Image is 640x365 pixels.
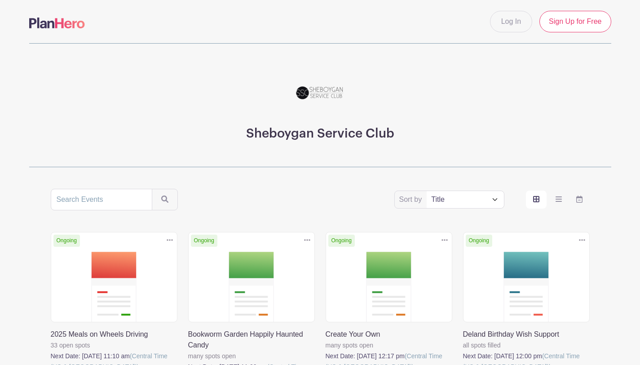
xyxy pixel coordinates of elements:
[29,18,85,28] img: logo-507f7623f17ff9eddc593b1ce0a138ce2505c220e1c5a4e2b4648c50719b7d32.svg
[526,191,590,209] div: order and view
[490,11,532,32] a: Log In
[539,11,611,32] a: Sign Up for Free
[399,194,425,205] label: Sort by
[293,65,347,119] img: SSC_Logo_NEW.png
[51,189,152,210] input: Search Events
[246,126,394,142] h3: Sheboygan Service Club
